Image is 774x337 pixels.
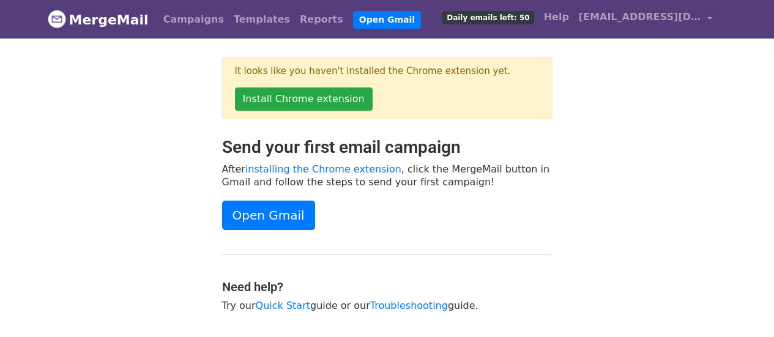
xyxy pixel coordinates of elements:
[222,299,553,312] p: Try our guide or our guide.
[295,7,348,32] a: Reports
[256,300,310,311] a: Quick Start
[222,201,315,230] a: Open Gmail
[158,7,229,32] a: Campaigns
[574,5,717,34] a: [EMAIL_ADDRESS][DOMAIN_NAME]
[235,87,373,111] a: Install Chrome extension
[245,163,401,175] a: installing the Chrome extension
[48,10,66,28] img: MergeMail logo
[437,5,538,29] a: Daily emails left: 50
[222,280,553,294] h4: Need help?
[229,7,295,32] a: Templates
[539,5,574,29] a: Help
[222,163,553,188] p: After , click the MergeMail button in Gmail and follow the steps to send your first campaign!
[370,300,448,311] a: Troubleshooting
[48,7,149,32] a: MergeMail
[442,11,534,24] span: Daily emails left: 50
[579,10,701,24] span: [EMAIL_ADDRESS][DOMAIN_NAME]
[222,137,553,158] h2: Send your first email campaign
[353,11,421,29] a: Open Gmail
[235,65,540,78] p: It looks like you haven't installed the Chrome extension yet.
